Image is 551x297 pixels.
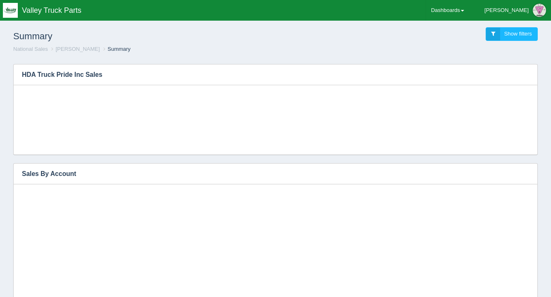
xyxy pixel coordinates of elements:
h3: Sales By Account [14,164,525,184]
img: Profile Picture [533,4,546,17]
img: q1blfpkbivjhsugxdrfq.png [3,3,18,18]
h1: Summary [13,27,275,45]
span: Valley Truck Parts [22,6,81,14]
li: Summary [101,45,131,53]
span: Show filters [504,31,532,37]
h3: HDA Truck Pride Inc Sales [14,64,525,85]
a: Show filters [486,27,538,41]
a: [PERSON_NAME] [55,46,100,52]
a: National Sales [13,46,48,52]
div: [PERSON_NAME] [484,2,529,19]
